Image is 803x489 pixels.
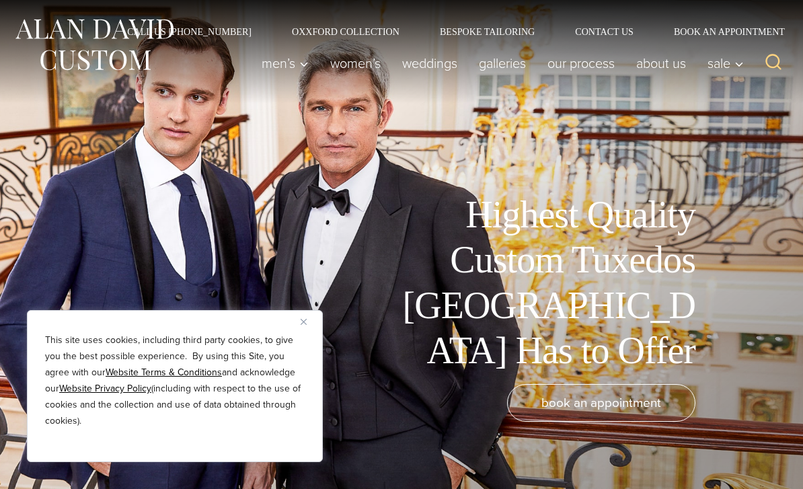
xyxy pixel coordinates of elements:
[107,27,790,36] nav: Secondary Navigation
[654,27,790,36] a: Book an Appointment
[319,50,391,77] a: Women’s
[251,50,751,77] nav: Primary Navigation
[391,50,468,77] a: weddings
[468,50,537,77] a: Galleries
[541,393,661,412] span: book an appointment
[262,57,309,70] span: Men’s
[45,332,305,429] p: This site uses cookies, including third party cookies, to give you the best possible experience. ...
[393,192,695,373] h1: Highest Quality Custom Tuxedos [GEOGRAPHIC_DATA] Has to Offer
[59,381,151,396] a: Website Privacy Policy
[272,27,420,36] a: Oxxford Collection
[537,50,625,77] a: Our Process
[13,15,175,75] img: Alan David Custom
[757,47,790,79] button: View Search Form
[507,384,695,422] a: book an appointment
[708,57,744,70] span: Sale
[301,313,317,330] button: Close
[555,27,654,36] a: Contact Us
[107,27,272,36] a: Call Us [PHONE_NUMBER]
[106,365,222,379] a: Website Terms & Conditions
[301,319,307,325] img: Close
[420,27,555,36] a: Bespoke Tailoring
[625,50,697,77] a: About Us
